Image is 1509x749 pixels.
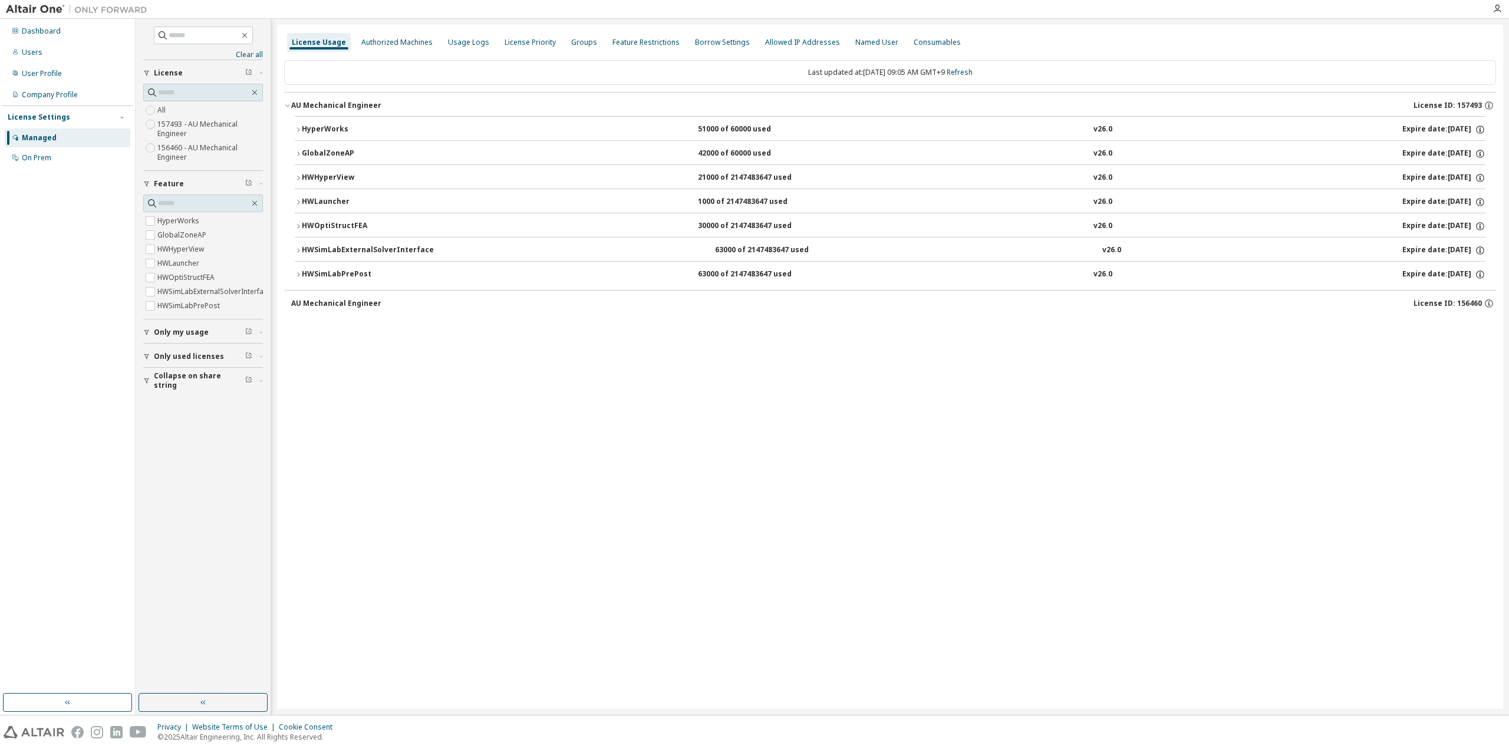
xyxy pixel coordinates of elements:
button: License [143,60,263,86]
div: Expire date: [DATE] [1402,245,1485,256]
div: HyperWorks [302,124,408,135]
button: Collapse on share string [143,368,263,394]
div: HWLauncher [302,197,408,207]
div: 21000 of 2147483647 used [698,173,804,183]
span: Clear filter [245,68,252,78]
button: HWSimLabPrePost63000 of 2147483647 usedv26.0Expire date:[DATE] [295,262,1485,288]
div: 30000 of 2147483647 used [698,221,804,232]
div: HWSimLabPrePost [302,269,408,280]
img: altair_logo.svg [4,726,64,738]
div: 63000 of 2147483647 used [715,245,821,256]
div: Allowed IP Addresses [765,38,840,47]
a: Refresh [947,67,973,77]
div: Expire date: [DATE] [1402,149,1485,159]
label: HWSimLabPrePost [157,299,222,313]
div: HWOptiStructFEA [302,221,408,232]
div: AU Mechanical Engineer [291,299,381,308]
button: HWOptiStructFEA30000 of 2147483647 usedv26.0Expire date:[DATE] [295,213,1485,239]
label: HWHyperView [157,242,206,256]
label: HWOptiStructFEA [157,270,217,285]
label: HWSimLabExternalSolverInterface [157,285,274,299]
a: Clear all [143,50,263,60]
div: v26.0 [1093,269,1112,280]
span: Clear filter [245,352,252,361]
span: Clear filter [245,179,252,189]
div: Expire date: [DATE] [1402,221,1485,232]
div: HWHyperView [302,173,408,183]
div: Authorized Machines [361,38,433,47]
div: v26.0 [1102,245,1121,256]
div: Managed [22,133,57,143]
div: Privacy [157,722,192,732]
div: v26.0 [1093,197,1112,207]
div: Usage Logs [448,38,489,47]
label: 157493 - AU Mechanical Engineer [157,117,263,141]
div: 63000 of 2147483647 used [698,269,804,280]
div: v26.0 [1093,221,1112,232]
span: Only my usage [154,328,209,337]
div: 1000 of 2147483647 used [698,197,804,207]
span: License ID: 156460 [1414,299,1482,308]
div: GlobalZoneAP [302,149,408,159]
div: On Prem [22,153,51,163]
button: Only used licenses [143,344,263,369]
div: v26.0 [1093,124,1112,135]
p: © 2025 Altair Engineering, Inc. All Rights Reserved. [157,732,340,742]
div: Dashboard [22,27,61,36]
span: Collapse on share string [154,371,245,390]
div: Expire date: [DATE] [1402,197,1485,207]
div: Expire date: [DATE] [1402,269,1485,280]
button: HWSimLabExternalSolverInterface63000 of 2147483647 usedv26.0Expire date:[DATE] [295,237,1485,263]
div: License Usage [292,38,346,47]
div: 42000 of 60000 used [698,149,804,159]
span: License [154,68,183,78]
div: User Profile [22,69,62,78]
button: HyperWorks51000 of 60000 usedv26.0Expire date:[DATE] [295,117,1485,143]
div: License Settings [8,113,70,122]
label: GlobalZoneAP [157,228,209,242]
button: AU Mechanical EngineerLicense ID: 157493 [284,93,1496,118]
div: Named User [855,38,898,47]
button: Feature [143,171,263,197]
button: Only my usage [143,319,263,345]
div: 51000 of 60000 used [698,124,804,135]
button: GlobalZoneAP42000 of 60000 usedv26.0Expire date:[DATE] [295,141,1485,167]
div: Consumables [914,38,961,47]
button: HWHyperView21000 of 2147483647 usedv26.0Expire date:[DATE] [295,165,1485,191]
label: HyperWorks [157,214,202,228]
button: AU Mechanical EngineerLicense ID: 156460 [291,291,1496,316]
img: instagram.svg [91,726,103,738]
div: Company Profile [22,90,78,100]
div: Feature Restrictions [612,38,680,47]
span: License ID: 157493 [1414,101,1482,110]
div: Users [22,48,42,57]
div: Groups [571,38,597,47]
div: Website Terms of Use [192,722,279,732]
label: HWLauncher [157,256,202,270]
span: Clear filter [245,376,252,385]
div: Borrow Settings [695,38,750,47]
div: v26.0 [1093,173,1112,183]
img: facebook.svg [71,726,84,738]
label: 156460 - AU Mechanical Engineer [157,141,263,164]
div: Cookie Consent [279,722,340,732]
span: Clear filter [245,328,252,337]
div: License Priority [505,38,556,47]
span: Feature [154,179,184,189]
div: v26.0 [1093,149,1112,159]
div: AU Mechanical Engineer [291,101,381,110]
div: Expire date: [DATE] [1402,124,1485,135]
label: All [157,103,168,117]
button: HWLauncher1000 of 2147483647 usedv26.0Expire date:[DATE] [295,189,1485,215]
span: Only used licenses [154,352,224,361]
div: HWSimLabExternalSolverInterface [302,245,434,256]
div: Last updated at: [DATE] 09:05 AM GMT+9 [284,60,1496,85]
img: linkedin.svg [110,726,123,738]
img: Altair One [6,4,153,15]
div: Expire date: [DATE] [1402,173,1485,183]
img: youtube.svg [130,726,147,738]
